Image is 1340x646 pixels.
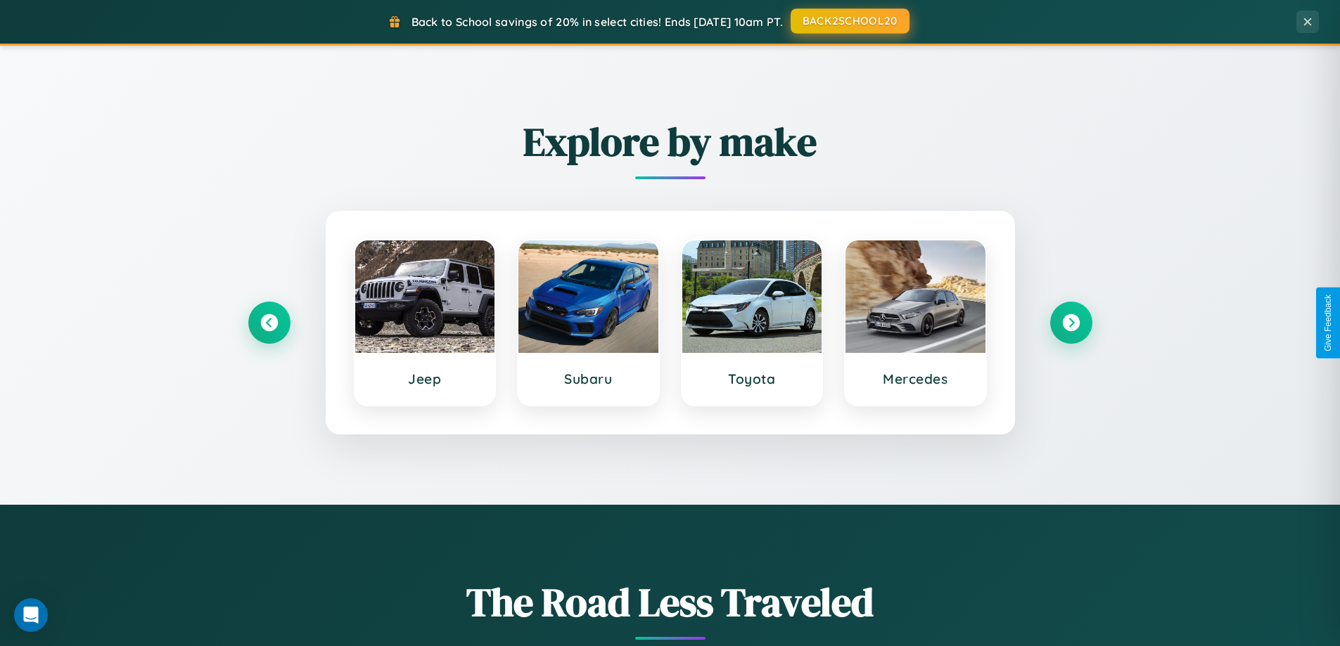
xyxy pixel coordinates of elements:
[696,370,808,387] h3: Toyota
[532,370,644,387] h3: Subaru
[248,115,1092,169] h2: Explore by make
[369,370,481,387] h3: Jeep
[411,15,783,29] span: Back to School savings of 20% in select cities! Ends [DATE] 10am PT.
[14,598,48,632] div: Open Intercom Messenger
[1323,295,1333,351] div: Give Feedback
[860,370,971,387] h3: Mercedes
[248,575,1092,629] h1: The Road Less Traveled
[791,8,910,34] button: BACK2SCHOOL20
